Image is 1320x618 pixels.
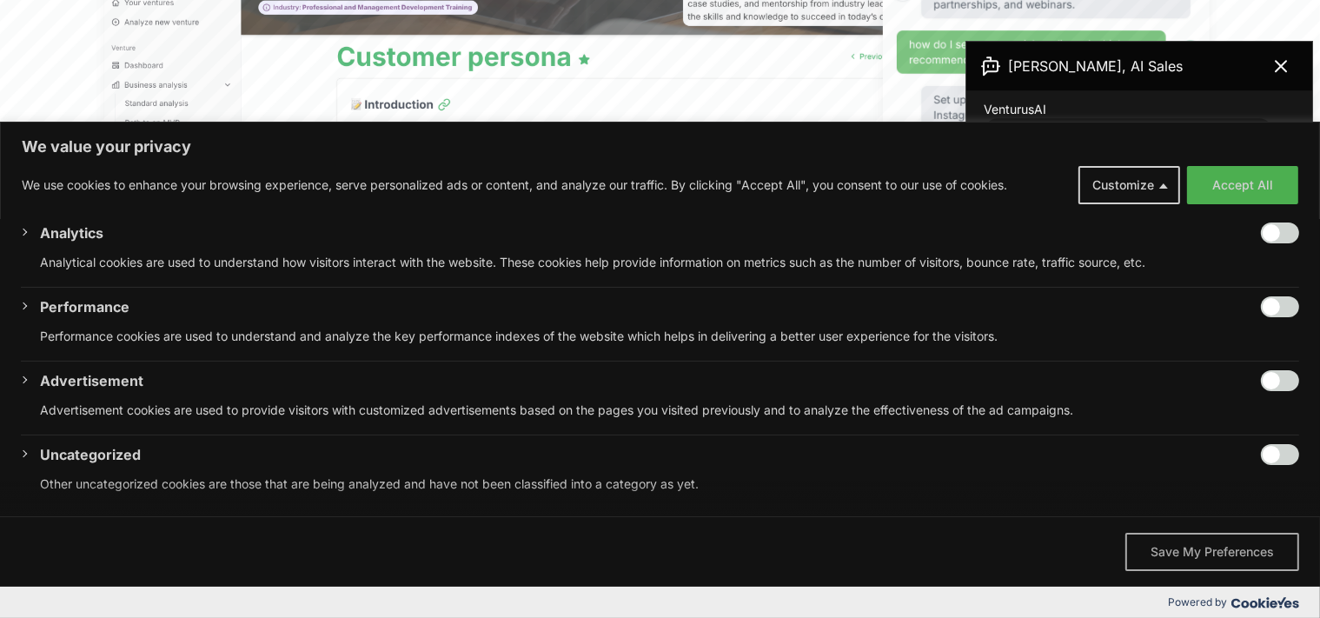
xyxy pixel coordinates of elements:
button: Save My Preferences [1125,533,1299,571]
input: Enable Uncategorized [1261,444,1299,465]
button: Performance [40,296,129,317]
img: Cookieyes logo [1231,597,1299,608]
p: Other uncategorized cookies are those that are being analyzed and have not been classified into a... [40,474,1299,495]
button: Analytics [40,223,103,243]
button: Uncategorized [40,444,141,465]
button: Customize [1078,166,1180,204]
p: Advertisement cookies are used to provide visitors with customized advertisements based on the pa... [40,400,1299,421]
button: Accept All [1187,166,1298,204]
p: We value your privacy [22,136,1298,157]
span: [PERSON_NAME], AI Sales [1008,56,1183,76]
input: Enable Performance [1261,296,1299,317]
span: VenturusAI [984,101,1046,118]
input: Enable Analytics [1261,223,1299,243]
button: Advertisement [40,370,143,391]
p: We use cookies to enhance your browsing experience, serve personalized ads or content, and analyz... [22,175,1007,196]
p: Analytical cookies are used to understand how visitors interact with the website. These cookies h... [40,252,1299,273]
input: Enable Advertisement [1261,370,1299,391]
p: Performance cookies are used to understand and analyze the key performance indexes of the website... [40,326,1299,347]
